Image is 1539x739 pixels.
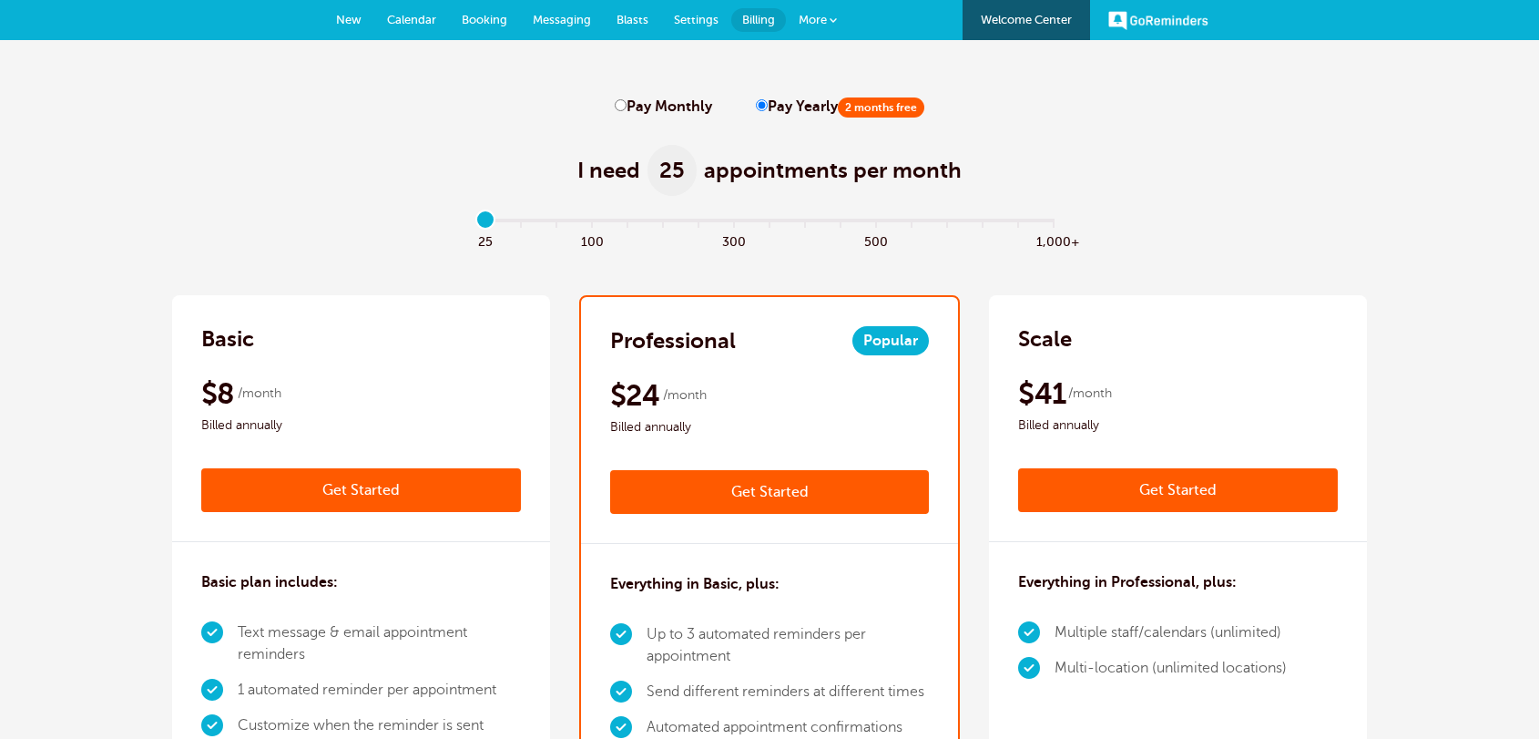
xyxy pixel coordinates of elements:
span: Messaging [533,13,591,26]
h3: Basic plan includes: [201,571,338,593]
span: 500 [859,230,894,251]
span: /month [238,383,281,405]
span: Settings [674,13,719,26]
span: $24 [610,377,660,414]
li: Send different reminders at different times [647,674,930,710]
span: appointments per month [704,156,962,185]
span: /month [1068,383,1112,405]
span: More [799,13,827,26]
li: Up to 3 automated reminders per appointment [647,617,930,674]
span: 25 [468,230,504,251]
span: 2 months free [838,98,924,118]
h3: Everything in Professional, plus: [1018,571,1237,593]
input: Pay Yearly2 months free [756,99,768,111]
span: Blasts [617,13,648,26]
li: Multiple staff/calendars (unlimited) [1055,615,1287,651]
a: Get Started [610,470,930,514]
h2: Professional [610,326,736,355]
span: Billing [742,13,775,26]
span: 300 [717,230,752,251]
h2: Basic [201,324,254,354]
span: Popular [852,326,929,355]
a: Billing [731,8,786,32]
input: Pay Monthly [615,99,627,111]
span: Booking [462,13,507,26]
label: Pay Monthly [615,98,712,116]
li: 1 automated reminder per appointment [238,672,521,708]
span: 25 [647,145,697,196]
span: $8 [201,375,235,412]
span: /month [663,385,707,406]
li: Text message & email appointment reminders [238,615,521,672]
li: Multi-location (unlimited locations) [1055,651,1287,686]
span: 100 [575,230,610,251]
span: $41 [1018,375,1065,412]
h2: Scale [1018,324,1072,354]
a: Get Started [201,468,521,512]
span: Billed annually [1018,415,1338,436]
span: Billed annually [610,416,930,438]
span: Calendar [387,13,436,26]
span: I need [577,156,640,185]
label: Pay Yearly [756,98,924,116]
span: Billed annually [201,415,521,436]
span: 1,000+ [1036,230,1072,251]
h3: Everything in Basic, plus: [610,573,780,595]
span: New [336,13,362,26]
a: Get Started [1018,468,1338,512]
